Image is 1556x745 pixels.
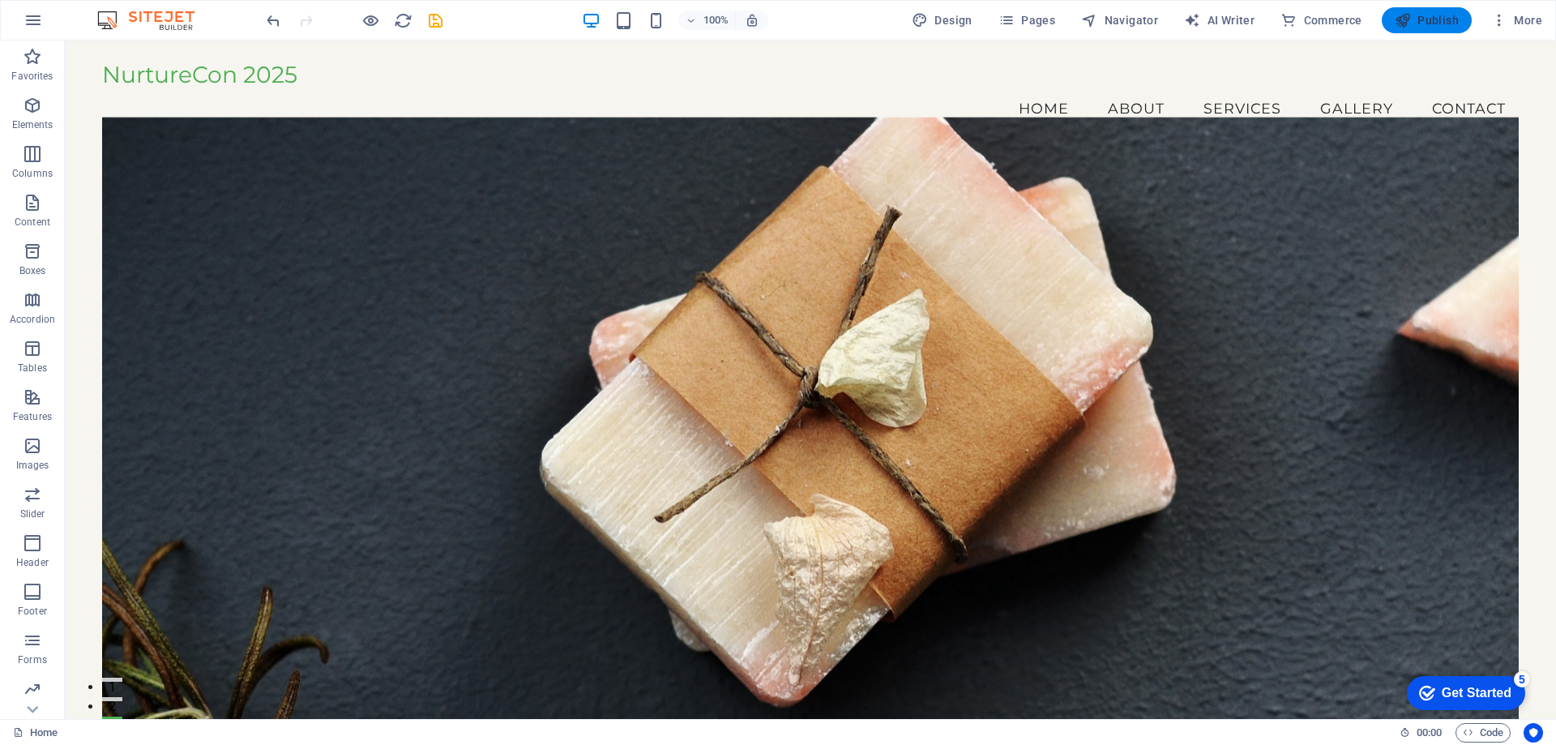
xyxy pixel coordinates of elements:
[120,3,136,19] div: 5
[1491,12,1542,28] span: More
[1178,7,1261,33] button: AI Writer
[393,11,413,30] button: reload
[15,216,50,229] p: Content
[1400,723,1443,743] h6: Session time
[745,13,759,28] i: On resize automatically adjust zoom level to fit chosen device.
[361,11,380,30] button: Click here to leave preview mode and continue editing
[1463,723,1503,743] span: Code
[12,118,53,131] p: Elements
[703,11,729,30] h6: 100%
[10,313,55,326] p: Accordion
[998,12,1055,28] span: Pages
[20,507,45,520] p: Slider
[264,11,283,30] i: Undo: Change text (Ctrl+Z)
[992,7,1062,33] button: Pages
[1417,723,1442,743] span: 00 00
[912,12,972,28] span: Design
[1075,7,1165,33] button: Navigator
[1081,12,1158,28] span: Navigator
[13,410,52,423] p: Features
[12,167,53,180] p: Columns
[1485,7,1549,33] button: More
[678,11,736,30] button: 100%
[1395,12,1459,28] span: Publish
[18,605,47,618] p: Footer
[65,41,1556,719] iframe: To enrich screen reader interactions, please activate Accessibility in Grammarly extension settings
[394,11,413,30] i: Reload page
[18,362,47,375] p: Tables
[1428,726,1430,739] span: :
[93,11,215,30] img: Editor Logo
[13,8,131,42] div: Get Started 5 items remaining, 0% complete
[37,676,58,680] button: 3
[1524,723,1543,743] button: Usercentrics
[1382,7,1472,33] button: Publish
[263,11,283,30] button: undo
[16,556,49,569] p: Header
[48,18,118,32] div: Get Started
[13,723,58,743] a: Click to cancel selection. Double-click to open Pages
[18,653,47,666] p: Forms
[1274,7,1369,33] button: Commerce
[16,459,49,472] p: Images
[1280,12,1362,28] span: Commerce
[1184,12,1255,28] span: AI Writer
[425,11,445,30] button: save
[426,11,445,30] i: Save (Ctrl+S)
[11,70,53,83] p: Favorites
[19,264,46,277] p: Boxes
[905,7,979,33] button: Design
[905,7,979,33] div: Design (Ctrl+Alt+Y)
[1456,723,1511,743] button: Code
